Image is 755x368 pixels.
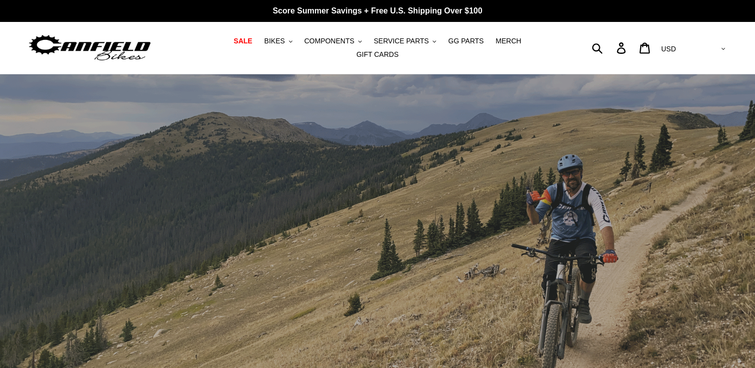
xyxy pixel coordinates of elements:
span: SERVICE PARTS [374,37,429,45]
input: Search [597,37,623,59]
button: COMPONENTS [299,34,367,48]
a: GG PARTS [443,34,489,48]
span: COMPONENTS [304,37,354,45]
a: SALE [229,34,257,48]
img: Canfield Bikes [27,32,152,64]
span: SALE [234,37,252,45]
span: GG PARTS [448,37,484,45]
span: BIKES [264,37,285,45]
span: GIFT CARDS [356,50,399,59]
span: MERCH [496,37,521,45]
button: BIKES [259,34,297,48]
button: SERVICE PARTS [369,34,441,48]
a: MERCH [491,34,526,48]
a: GIFT CARDS [351,48,404,61]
